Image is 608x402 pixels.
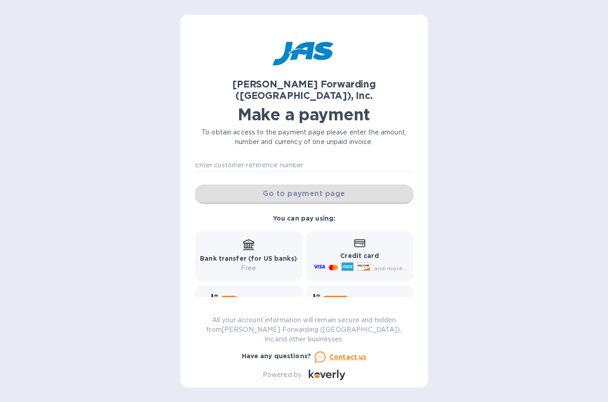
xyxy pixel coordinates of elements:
p: Free [200,263,297,273]
b: Credit card [340,252,378,259]
p: All your account information will remain secure and hidden from [PERSON_NAME] Forwarding ([GEOGRA... [195,315,414,344]
u: Contact us [329,353,367,361]
p: Powered by [263,370,301,380]
input: Enter customer reference number [195,158,414,172]
b: [PERSON_NAME] Forwarding ([GEOGRAPHIC_DATA]), Inc. [232,78,376,101]
b: Pay [223,297,235,304]
b: Have any questions? [242,352,312,360]
b: Wallet [325,297,346,304]
b: Bank transfer (for US banks) [200,255,297,262]
b: You can pay using: [273,215,335,222]
h1: Make a payment [195,105,414,124]
p: To obtain access to the payment page please enter the amount, number and currency of one unpaid i... [195,128,414,147]
span: and more... [374,265,407,272]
